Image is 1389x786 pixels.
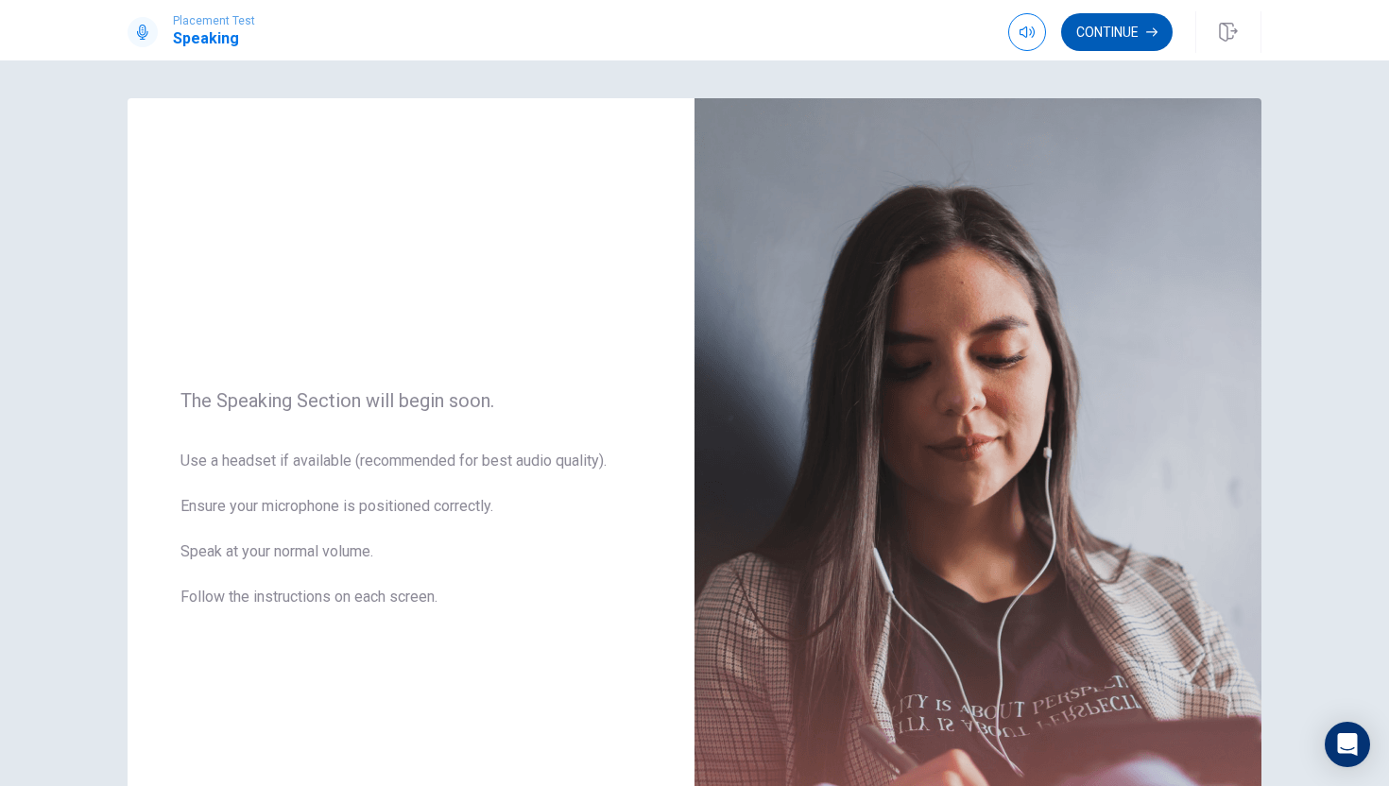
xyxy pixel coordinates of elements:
button: Continue [1061,13,1173,51]
span: Use a headset if available (recommended for best audio quality). Ensure your microphone is positi... [180,450,642,631]
span: Placement Test [173,14,255,27]
span: The Speaking Section will begin soon. [180,389,642,412]
div: Open Intercom Messenger [1325,722,1370,767]
h1: Speaking [173,27,255,50]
